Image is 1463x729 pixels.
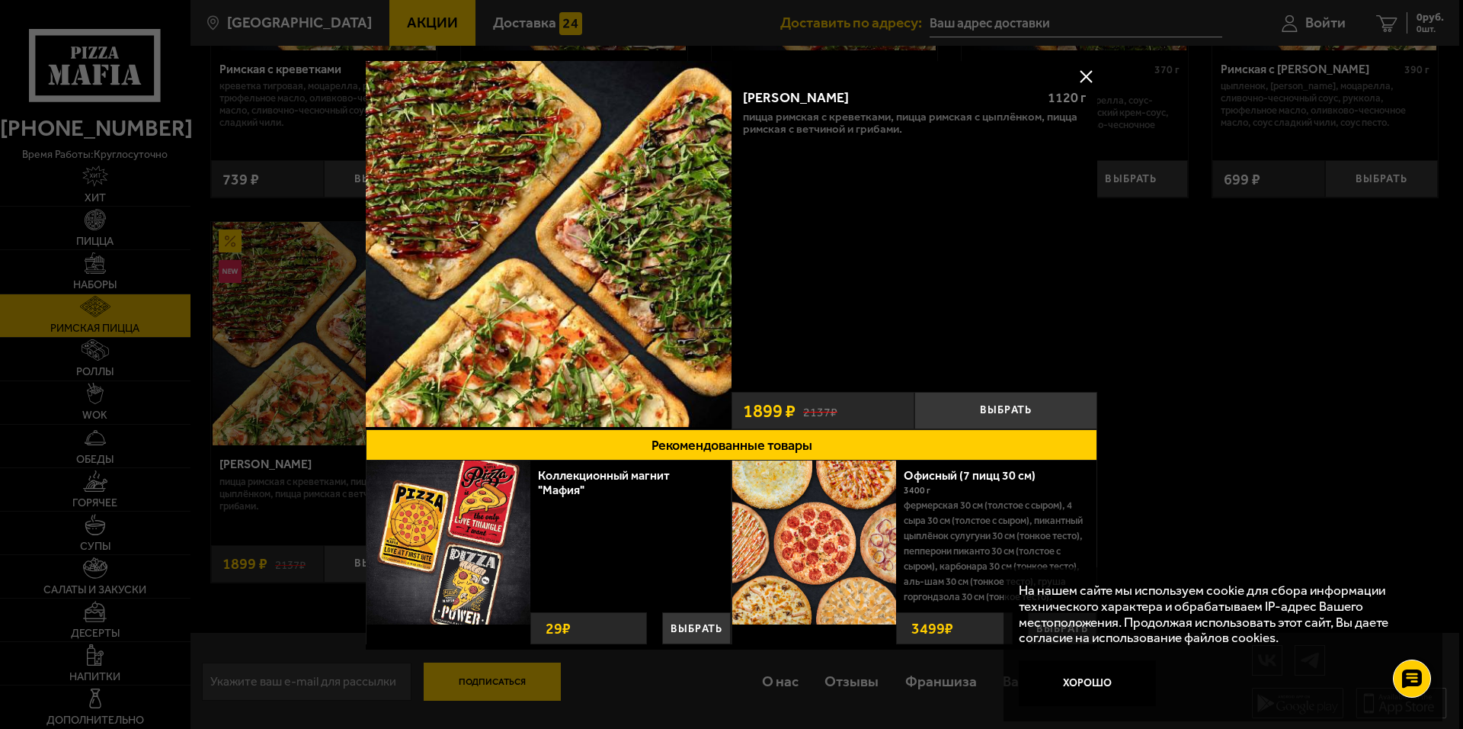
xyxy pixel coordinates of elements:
a: Мама Миа [366,61,731,429]
button: Хорошо [1019,660,1156,706]
span: 1899 ₽ [743,402,796,420]
span: 1120 г [1048,89,1086,106]
strong: 3499 ₽ [908,613,957,644]
s: 2137 ₽ [803,403,837,419]
button: Рекомендованные товары [366,429,1097,461]
p: Пицца Римская с креветками, Пицца Римская с цыплёнком, Пицца Римская с ветчиной и грибами. [743,111,1086,135]
button: Выбрать [914,392,1097,429]
p: На нашем сайте мы используем cookie для сбора информации технического характера и обрабатываем IP... [1019,583,1418,646]
a: Коллекционный магнит "Мафия" [538,468,670,497]
div: [PERSON_NAME] [743,90,1035,107]
span: 3400 г [904,485,930,496]
strong: 29 ₽ [542,613,575,644]
a: Офисный (7 пицц 30 см) [904,468,1051,483]
button: Выбрать [662,612,731,644]
img: Мама Миа [366,61,731,427]
p: Фермерская 30 см (толстое с сыром), 4 сыра 30 см (толстое с сыром), Пикантный цыплёнок сулугуни 3... [904,498,1085,605]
